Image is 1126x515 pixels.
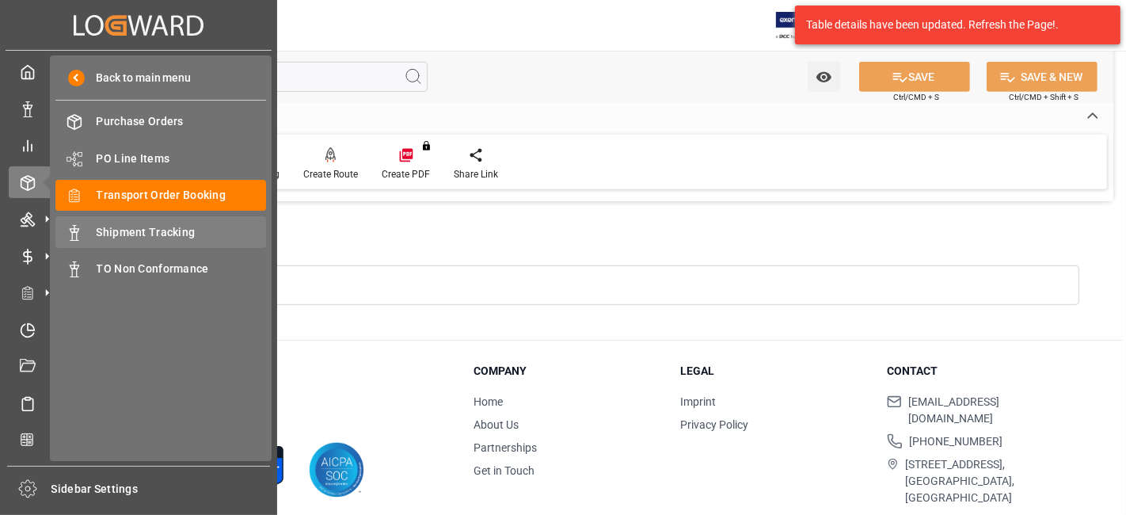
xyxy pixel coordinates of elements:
[1009,91,1078,103] span: Ctrl/CMD + Shift + S
[9,130,268,161] a: My Reports
[309,442,364,498] img: AICPA SOC
[9,425,268,456] a: CO2 Calculator
[55,216,266,247] a: Shipment Tracking
[97,261,267,277] span: TO Non Conformance
[908,394,1074,427] span: [EMAIL_ADDRESS][DOMAIN_NAME]
[97,187,267,204] span: Transport Order Booking
[55,180,266,211] a: Transport Order Booking
[9,314,268,345] a: Timeslot Management V2
[474,363,660,380] h3: Company
[85,70,192,86] span: Back to main menu
[680,418,748,431] a: Privacy Policy
[808,62,840,92] button: open menu
[9,93,268,124] a: Data Management
[474,464,534,477] a: Get in Touch
[97,151,267,167] span: PO Line Items
[303,167,358,181] div: Create Route
[9,387,268,418] a: Sailing Schedules
[859,62,970,92] button: SAVE
[776,12,831,40] img: Exertis%20JAM%20-%20Email%20Logo.jpg_1722504956.jpg
[680,363,867,380] h3: Legal
[474,395,503,408] a: Home
[474,418,519,431] a: About Us
[55,254,266,284] a: TO Non Conformance
[9,56,268,87] a: My Cockpit
[905,456,1074,506] span: [STREET_ADDRESS], [GEOGRAPHIC_DATA], [GEOGRAPHIC_DATA]
[51,481,271,498] span: Sidebar Settings
[893,91,939,103] span: Ctrl/CMD + S
[680,395,716,408] a: Imprint
[97,224,267,241] span: Shipment Tracking
[474,441,537,454] a: Partnerships
[887,363,1074,380] h3: Contact
[9,351,268,382] a: Document Management
[97,113,267,130] span: Purchase Orders
[806,17,1097,33] div: Table details have been updated. Refresh the Page!.
[55,143,266,174] a: PO Line Items
[55,106,266,137] a: Purchase Orders
[909,433,1002,450] span: [PHONE_NUMBER]
[987,62,1097,92] button: SAVE & NEW
[454,167,498,181] div: Share Link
